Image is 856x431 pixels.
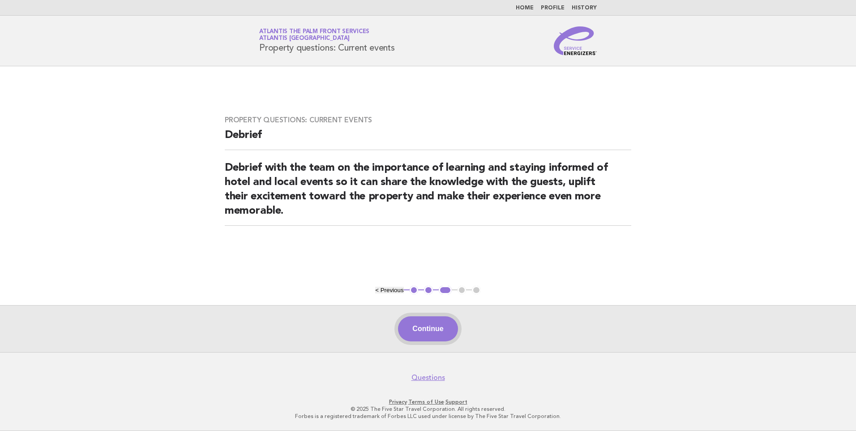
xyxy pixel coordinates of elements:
a: Atlantis The Palm Front ServicesAtlantis [GEOGRAPHIC_DATA] [259,29,369,41]
a: History [572,5,597,11]
a: Home [516,5,534,11]
p: © 2025 The Five Star Travel Corporation. All rights reserved. [154,405,702,413]
button: 1 [410,286,419,295]
button: 2 [424,286,433,295]
p: · · [154,398,702,405]
p: Forbes is a registered trademark of Forbes LLC used under license by The Five Star Travel Corpora... [154,413,702,420]
img: Service Energizers [554,26,597,55]
h3: Property questions: Current events [225,116,631,125]
a: Profile [541,5,565,11]
a: Terms of Use [408,399,444,405]
span: Atlantis [GEOGRAPHIC_DATA] [259,36,350,42]
a: Questions [411,373,445,382]
button: 3 [439,286,452,295]
a: Support [445,399,467,405]
a: Privacy [389,399,407,405]
button: < Previous [375,287,403,293]
h1: Property questions: Current events [259,29,395,52]
h2: Debrief with the team on the importance of learning and staying informed of hotel and local event... [225,161,631,226]
h2: Debrief [225,128,631,150]
button: Continue [398,316,458,341]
